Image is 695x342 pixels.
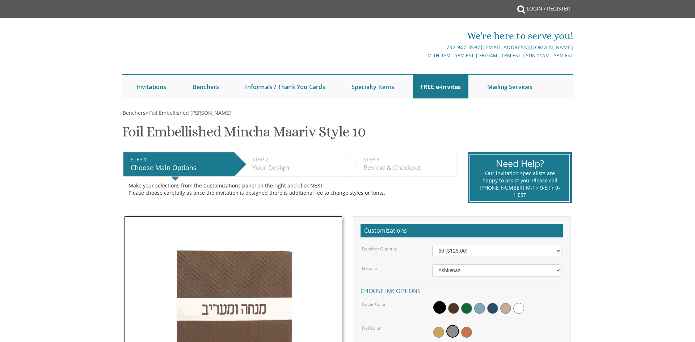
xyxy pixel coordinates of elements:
h1: Foil Embellished Mincha Maariv Style 10 [122,124,366,145]
a: Informals / Thank You Cards [238,75,332,98]
div: STEP 1: [131,156,231,163]
div: Need Help? [479,157,560,170]
div: Choose Main Options [131,163,231,173]
label: Cover Color [362,301,386,307]
h2: Customizations [361,224,563,238]
div: M-Th 9am - 5pm EST | Fri 9am - 1pm EST | Sun 11am - 3pm EST [273,52,573,59]
label: Bencher Quantity [362,246,397,252]
a: Specialty Items [344,75,401,98]
a: FREE e-Invites [413,75,468,98]
label: Nusach [362,265,377,271]
div: STEP 3: [363,156,452,163]
div: Make your selections from the Customizations panel on the right and click NEXT Please choose care... [129,182,451,197]
a: Foil Embellished [PERSON_NAME] [148,109,231,116]
a: Benchers [185,75,227,98]
div: Our invitation specialists are happy to assist you! Please call [PHONE_NUMBER] M-Th 9-5 Fr 9-1 EST [479,170,560,199]
a: [EMAIL_ADDRESS][DOMAIN_NAME] [483,44,573,51]
div: Review & Checkout [363,163,452,173]
div: Your Design [252,163,342,173]
h4: Choose ink options [361,284,563,296]
a: 732.947.3597 [446,44,480,51]
a: Invitations [129,75,174,98]
div: We're here to serve you! [273,29,573,43]
span: Foil Embellished [PERSON_NAME] [149,109,231,116]
div: | [273,43,573,52]
label: Foil Color [362,325,381,331]
span: > [146,109,231,116]
span: Benchers [123,109,146,116]
div: STEP 2: [252,156,342,163]
a: Benchers [122,109,146,116]
a: Mailing Services [480,75,540,98]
